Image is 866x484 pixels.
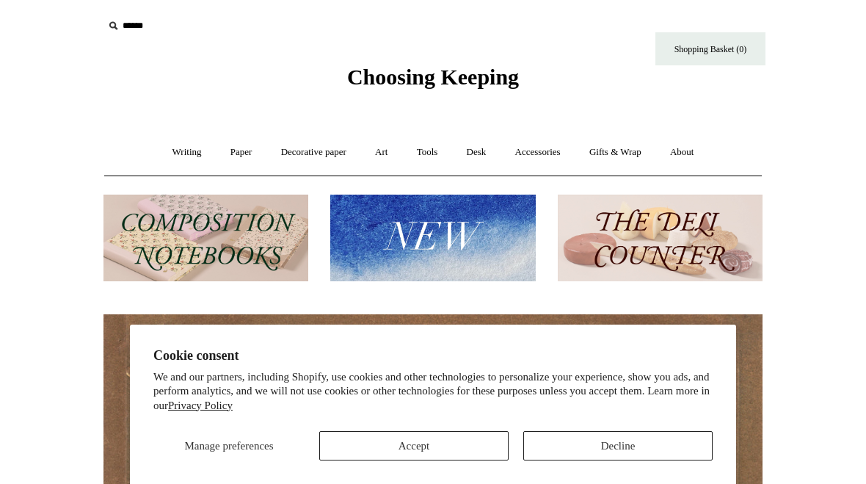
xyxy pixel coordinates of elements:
a: Accessories [502,133,574,172]
a: Gifts & Wrap [576,133,655,172]
button: Accept [319,431,509,460]
h2: Cookie consent [153,348,713,364]
span: Manage preferences [184,440,273,452]
a: Shopping Basket (0) [655,32,765,65]
img: The Deli Counter [558,195,763,282]
img: 202302 Composition ledgers.jpg__PID:69722ee6-fa44-49dd-a067-31375e5d54ec [103,195,308,282]
a: Writing [159,133,215,172]
a: Decorative paper [268,133,360,172]
img: New.jpg__PID:f73bdf93-380a-4a35-bcfe-7823039498e1 [330,195,535,282]
a: Choosing Keeping [347,76,519,87]
p: We and our partners, including Shopify, use cookies and other technologies to personalize your ex... [153,370,713,413]
a: Tools [404,133,451,172]
a: Privacy Policy [168,400,233,411]
span: Choosing Keeping [347,65,519,89]
a: Paper [217,133,266,172]
button: Decline [523,431,713,460]
a: Desk [454,133,500,172]
a: About [657,133,707,172]
a: Art [362,133,401,172]
button: Manage preferences [153,431,305,460]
